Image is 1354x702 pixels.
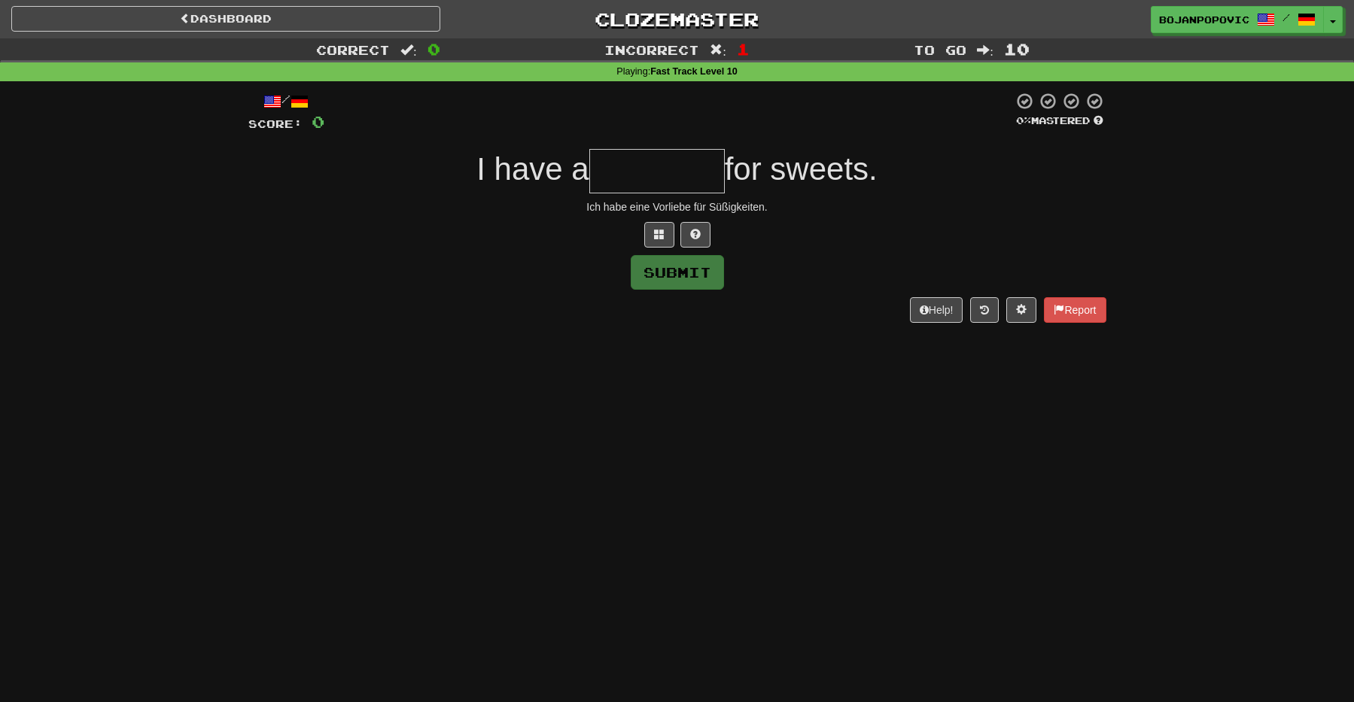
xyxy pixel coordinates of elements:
span: 0 % [1016,114,1031,126]
button: Report [1044,297,1106,323]
span: : [400,44,417,56]
span: I have a [476,151,589,187]
span: : [710,44,726,56]
div: / [248,92,324,111]
button: Switch sentence to multiple choice alt+p [644,222,674,248]
span: Score: [248,117,303,130]
span: : [977,44,993,56]
button: Submit [631,255,724,290]
span: 1 [737,40,750,58]
span: / [1282,12,1290,23]
span: 0 [312,112,324,131]
span: Incorrect [604,42,699,57]
button: Help! [910,297,963,323]
a: Dashboard [11,6,440,32]
span: 10 [1004,40,1030,58]
button: Round history (alt+y) [970,297,999,323]
div: Ich habe eine Vorliebe für Süßigkeiten. [248,199,1106,214]
span: Correct [316,42,390,57]
strong: Fast Track Level 10 [650,66,738,77]
span: for sweets. [725,151,878,187]
button: Single letter hint - you only get 1 per sentence and score half the points! alt+h [680,222,710,248]
div: Mastered [1013,114,1106,128]
a: Clozemaster [463,6,892,32]
span: bojanpopovic [1159,13,1249,26]
a: bojanpopovic / [1151,6,1324,33]
span: 0 [427,40,440,58]
span: To go [914,42,966,57]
